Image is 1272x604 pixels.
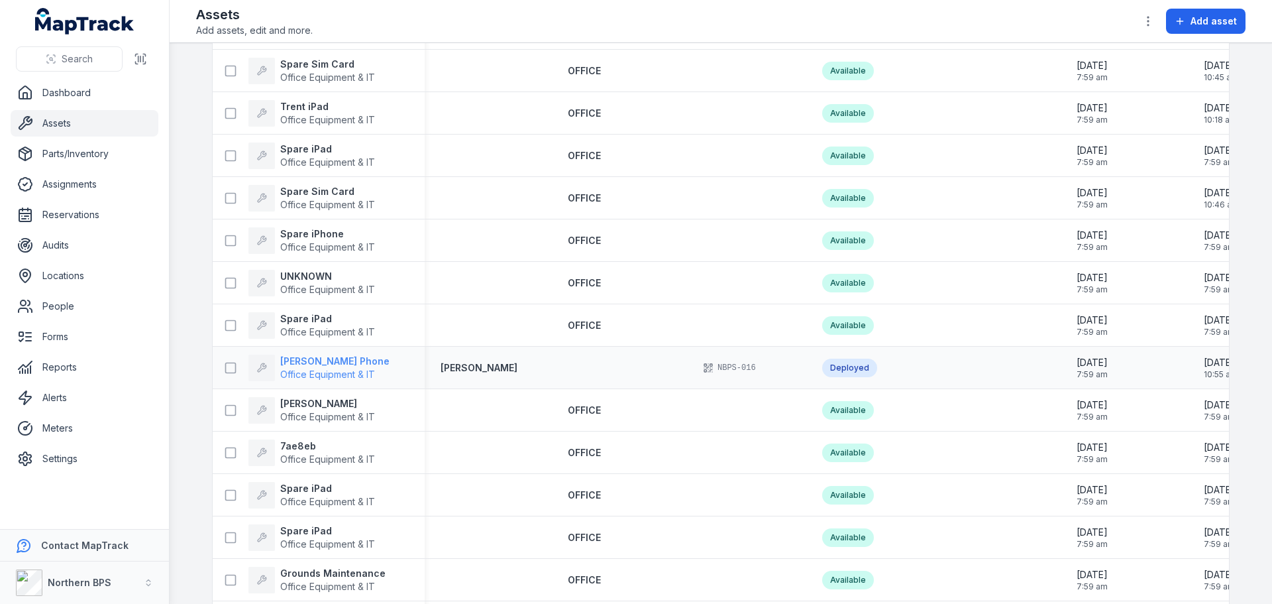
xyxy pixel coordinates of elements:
a: 7ae8ebOffice Equipment & IT [248,440,375,466]
span: Office Equipment & IT [280,369,375,380]
span: Office Equipment & IT [280,538,375,550]
strong: Contact MapTrack [41,540,129,551]
time: 15/10/2025, 7:59:05 am [1077,101,1108,125]
span: OFFICE [568,107,601,119]
a: Meters [11,415,158,442]
div: Available [822,62,874,80]
time: 15/10/2025, 7:59:05 am [1204,483,1235,507]
strong: Trent iPad [280,100,375,113]
a: [PERSON_NAME]Office Equipment & IT [248,397,375,424]
span: [DATE] [1204,59,1238,72]
a: [PERSON_NAME] [441,361,517,375]
strong: [PERSON_NAME] Phone [280,355,390,368]
span: [DATE] [1077,186,1108,200]
span: OFFICE [568,277,601,288]
span: OFFICE [568,404,601,416]
span: 7:59 am [1204,242,1235,253]
div: Available [822,401,874,420]
span: [DATE] [1077,59,1108,72]
a: Dashboard [11,80,158,106]
span: [DATE] [1077,441,1108,454]
strong: Spare Sim Card [280,185,375,198]
a: Spare Sim CardOffice Equipment & IT [248,58,375,84]
span: Office Equipment & IT [280,114,375,125]
time: 15/10/2025, 7:59:05 am [1077,356,1108,380]
a: Settings [11,446,158,472]
span: [DATE] [1204,441,1235,454]
span: 7:59 am [1204,157,1235,168]
time: 15/10/2025, 7:59:05 am [1204,314,1235,337]
span: Search [62,52,93,66]
a: OFFICE [568,192,601,205]
time: 15/10/2025, 10:45:25 am [1204,59,1238,83]
a: UNKNOWNOffice Equipment & IT [248,270,375,296]
span: OFFICE [568,532,601,543]
span: 7:59 am [1077,539,1108,550]
div: Available [822,571,874,589]
time: 15/10/2025, 7:59:05 am [1077,186,1108,210]
strong: Spare iPad [280,524,375,538]
span: Office Equipment & IT [280,241,375,253]
span: [DATE] [1204,314,1235,327]
span: 7:59 am [1077,412,1108,422]
a: OFFICE [568,404,601,417]
span: [DATE] [1077,144,1108,157]
a: Spare iPadOffice Equipment & IT [248,143,375,169]
a: Locations [11,263,158,289]
a: Grounds MaintenanceOffice Equipment & IT [248,567,386,593]
time: 15/10/2025, 7:59:05 am [1077,398,1108,422]
time: 15/10/2025, 7:59:05 am [1204,398,1235,422]
a: Assignments [11,171,158,198]
div: Available [822,104,874,123]
span: Office Equipment & IT [280,326,375,337]
span: Office Equipment & IT [280,284,375,295]
span: 7:59 am [1204,497,1235,507]
span: [DATE] [1204,526,1235,539]
a: [PERSON_NAME] PhoneOffice Equipment & IT [248,355,390,381]
a: OFFICE [568,319,601,332]
time: 15/10/2025, 10:46:06 am [1204,186,1239,210]
span: Office Equipment & IT [280,199,375,210]
span: 7:59 am [1204,581,1235,592]
a: OFFICE [568,149,601,162]
span: [DATE] [1204,568,1235,581]
a: Spare iPadOffice Equipment & IT [248,312,375,339]
a: OFFICE [568,574,601,587]
span: 7:59 am [1204,454,1235,465]
time: 15/10/2025, 7:59:05 am [1077,314,1108,337]
button: Search [16,46,123,72]
span: 7:59 am [1077,157,1108,168]
span: OFFICE [568,447,601,458]
span: [DATE] [1204,186,1239,200]
strong: Spare iPad [280,312,375,326]
a: Alerts [11,385,158,411]
time: 15/10/2025, 7:59:05 am [1077,59,1108,83]
span: OFFICE [568,65,601,76]
span: [DATE] [1204,101,1237,115]
span: OFFICE [568,192,601,204]
a: Forms [11,324,158,350]
a: Assets [11,110,158,137]
strong: UNKNOWN [280,270,375,283]
time: 15/10/2025, 7:59:05 am [1204,441,1235,465]
strong: 7ae8eb [280,440,375,453]
time: 15/10/2025, 7:59:05 am [1204,229,1235,253]
span: [DATE] [1077,314,1108,327]
time: 15/10/2025, 7:59:05 am [1077,144,1108,168]
a: OFFICE [568,64,601,78]
a: OFFICE [568,446,601,459]
strong: Spare iPhone [280,227,375,241]
div: Available [822,231,874,250]
span: Add assets, edit and more. [196,24,313,37]
div: Available [822,147,874,165]
span: [DATE] [1204,271,1235,284]
span: 7:59 am [1077,200,1108,210]
span: OFFICE [568,489,601,501]
button: Add asset [1166,9,1245,34]
a: OFFICE [568,276,601,290]
span: 10:45 am [1204,72,1238,83]
span: OFFICE [568,150,601,161]
span: 7:59 am [1077,454,1108,465]
span: [DATE] [1077,229,1108,242]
